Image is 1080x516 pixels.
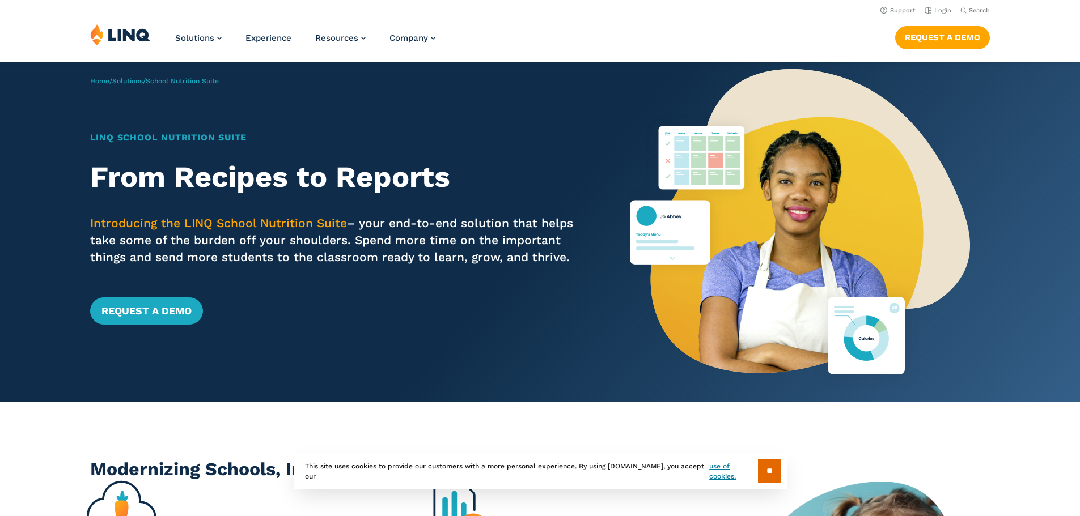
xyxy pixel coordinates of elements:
[175,33,214,43] span: Solutions
[112,77,143,85] a: Solutions
[175,33,222,43] a: Solutions
[90,24,150,45] img: LINQ | K‑12 Software
[630,62,970,402] img: Nutrition Suite Launch
[315,33,366,43] a: Resources
[389,33,435,43] a: Company
[245,33,291,43] a: Experience
[960,6,990,15] button: Open Search Bar
[90,215,586,266] p: – your end-to-end solution that helps take some of the burden off your shoulders. Spend more time...
[895,26,990,49] a: Request a Demo
[315,33,358,43] span: Resources
[294,453,787,489] div: This site uses cookies to provide our customers with a more personal experience. By using [DOMAIN...
[709,461,757,481] a: use of cookies.
[880,7,916,14] a: Support
[895,24,990,49] nav: Button Navigation
[969,7,990,14] span: Search
[90,297,203,325] a: Request a Demo
[389,33,428,43] span: Company
[90,457,990,482] h2: Modernizing Schools, Inspiring Success
[146,77,219,85] span: School Nutrition Suite
[925,7,951,14] a: Login
[90,77,109,85] a: Home
[90,216,347,230] span: Introducing the LINQ School Nutrition Suite
[90,160,586,194] h2: From Recipes to Reports
[175,24,435,61] nav: Primary Navigation
[90,77,219,85] span: / /
[90,131,586,144] h1: LINQ School Nutrition Suite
